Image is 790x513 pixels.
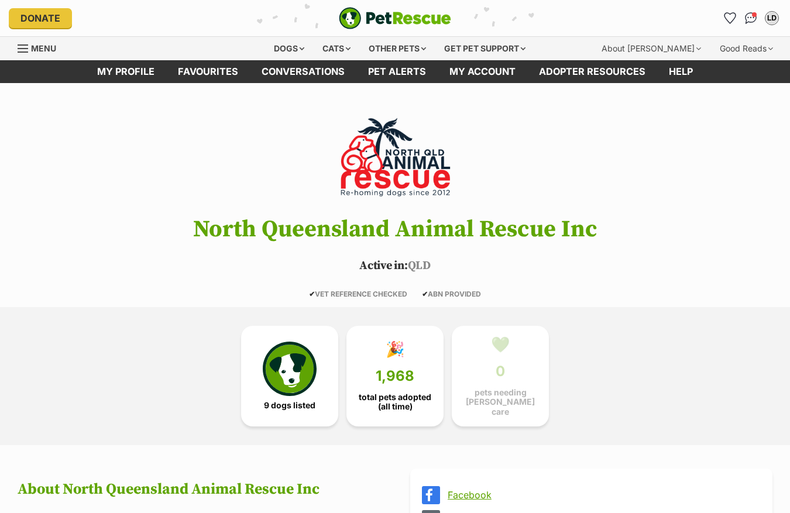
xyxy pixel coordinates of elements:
a: PetRescue [339,7,451,29]
a: Favourites [720,9,739,27]
div: Dogs [266,37,312,60]
span: ABN PROVIDED [422,290,481,298]
span: total pets adopted (all time) [356,393,434,411]
a: Adopter resources [527,60,657,83]
div: About [PERSON_NAME] [593,37,709,60]
div: 🎉 [386,340,404,358]
a: My profile [85,60,166,83]
ul: Account quick links [720,9,781,27]
span: 9 dogs listed [264,401,315,410]
a: 🎉 1,968 total pets adopted (all time) [346,326,444,426]
img: chat-41dd97257d64d25036548639549fe6c8038ab92f7586957e7f3b1b290dea8141.svg [745,12,757,24]
a: Help [657,60,705,83]
div: LD [766,12,778,24]
img: logo-e224e6f780fb5917bec1dbf3a21bbac754714ae5b6737aabdf751b685950b380.svg [339,7,451,29]
a: Donate [9,8,72,28]
a: 9 dogs listed [241,326,338,426]
a: My account [438,60,527,83]
span: 1,968 [376,368,414,384]
span: 0 [496,363,505,380]
img: petrescue-icon-eee76f85a60ef55c4a1927667547b313a7c0e82042636edf73dce9c88f694885.svg [263,342,317,395]
span: Active in: [359,259,407,273]
span: pets needing [PERSON_NAME] care [462,388,539,416]
div: Good Reads [712,37,781,60]
a: Pet alerts [356,60,438,83]
a: Favourites [166,60,250,83]
a: Menu [18,37,64,58]
div: 💚 [491,336,510,353]
h2: About North Queensland Animal Rescue Inc [18,481,380,498]
a: Facebook [448,490,756,500]
div: Cats [314,37,359,60]
a: Conversations [741,9,760,27]
span: Menu [31,43,56,53]
div: Get pet support [436,37,534,60]
a: conversations [250,60,356,83]
button: My account [762,9,781,27]
img: North Queensland Animal Rescue Inc [328,106,462,206]
span: VET REFERENCE CHECKED [309,290,407,298]
div: Other pets [360,37,434,60]
a: 💚 0 pets needing [PERSON_NAME] care [452,326,549,426]
icon: ✔ [422,290,428,298]
icon: ✔ [309,290,315,298]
